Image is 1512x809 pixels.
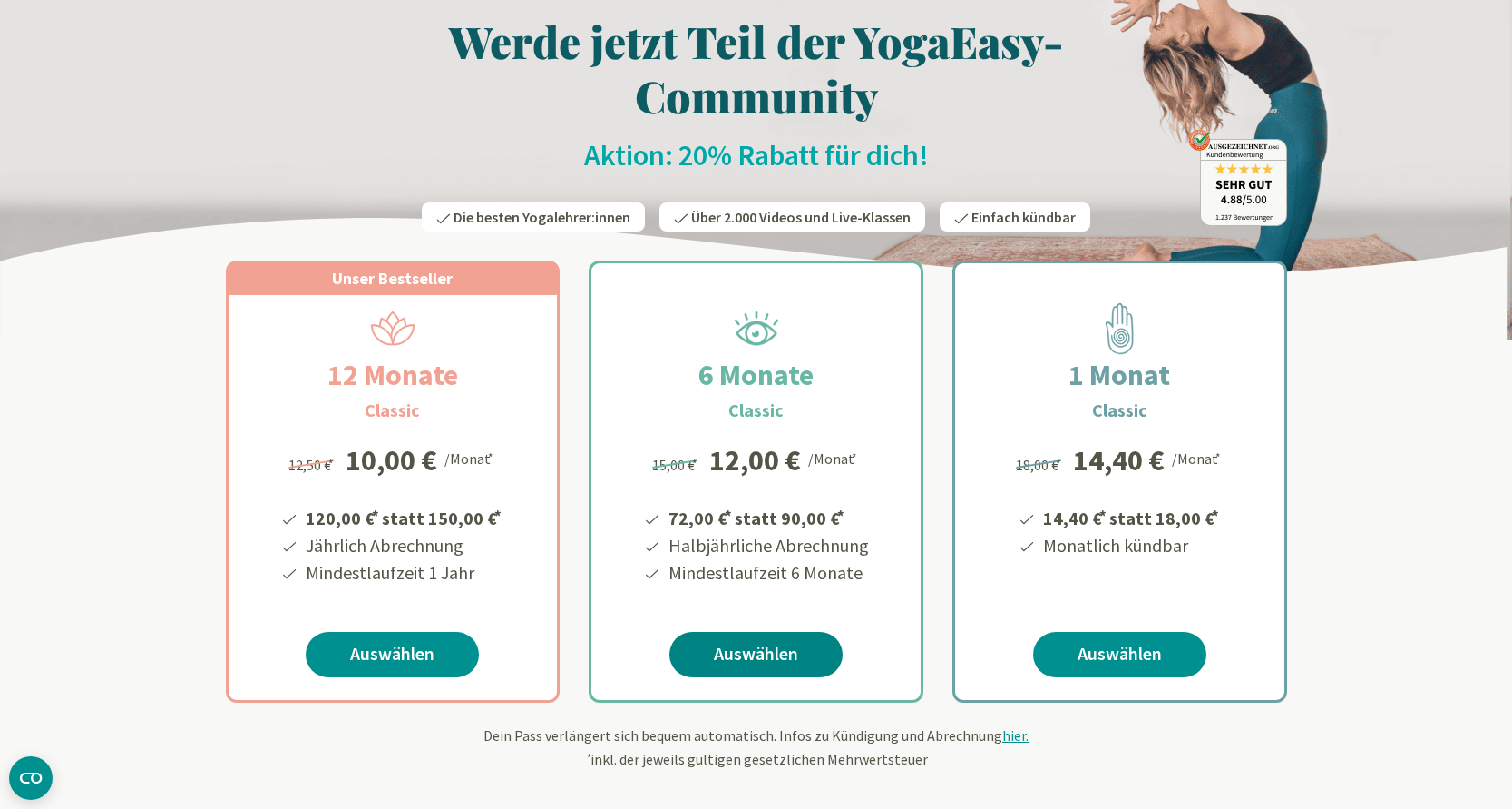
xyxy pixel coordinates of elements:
li: 72,00 € statt 90,00 € [666,501,869,532]
div: /Monat [1172,446,1224,469]
h3: Classic [728,397,784,424]
span: Die besten Yogalehrer:innen [454,208,630,226]
div: 12,00 € [709,446,801,475]
span: 15,00 € [652,456,700,474]
h2: 12 Monate [284,353,502,397]
h1: Werde jetzt Teil der YogaEasy-Community [226,14,1287,123]
h2: 6 Monate [655,353,857,397]
div: Dein Pass verlängert sich bequem automatisch. Infos zu Kündigung und Abrechnung [226,725,1287,770]
span: Unser Bestseller [332,268,453,289]
span: 18,00 € [1016,456,1064,474]
li: Monatlich kündbar [1040,532,1222,559]
li: Halbjährliche Abrechnung [666,532,869,559]
li: Jährlich Abrechnung [303,532,504,559]
h2: 1 Monat [1025,353,1214,397]
li: Mindestlaufzeit 1 Jahr [303,559,504,587]
li: 120,00 € statt 150,00 € [303,501,504,532]
h2: Aktion: 20% Rabatt für dich! [226,137,1287,173]
span: hier. [1002,726,1029,745]
span: Über 2.000 Videos und Live-Klassen [691,208,911,226]
a: Auswählen [669,632,843,677]
span: 12,50 € [288,456,337,474]
a: Auswählen [306,632,479,677]
span: Einfach kündbar [971,208,1076,226]
div: 14,40 € [1073,446,1165,475]
button: CMP-Widget öffnen [9,756,53,800]
li: Mindestlaufzeit 6 Monate [666,559,869,587]
a: Auswählen [1033,632,1206,677]
div: /Monat [808,446,860,469]
h3: Classic [365,397,420,424]
img: ausgezeichnet_badge.png [1188,129,1287,226]
h3: Classic [1092,397,1147,424]
li: 14,40 € statt 18,00 € [1040,501,1222,532]
div: /Monat [444,446,496,469]
span: inkl. der jeweils gültigen gesetzlichen Mehrwertsteuer [585,750,928,768]
div: 10,00 € [346,446,437,475]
